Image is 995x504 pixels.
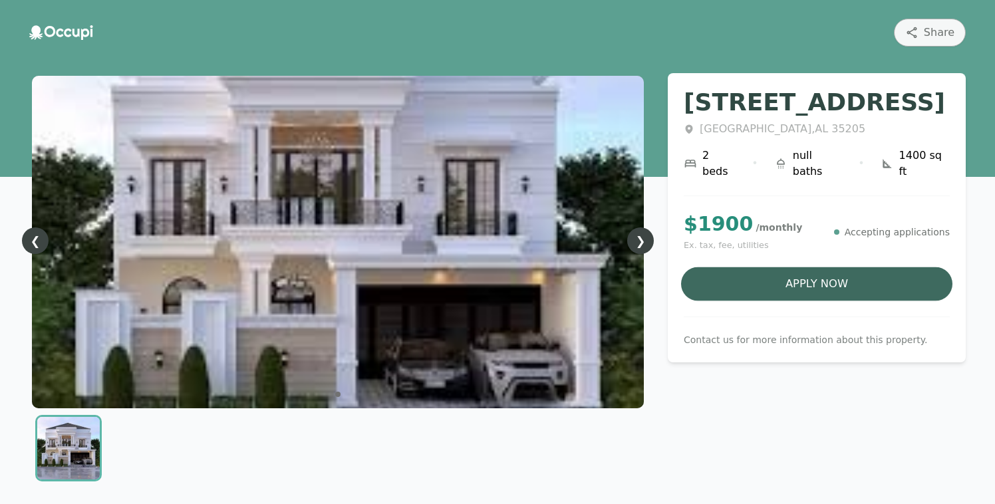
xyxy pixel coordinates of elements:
span: Share [924,25,954,41]
div: • [752,156,758,172]
button: Apply Now [681,267,952,301]
div: • [858,156,864,172]
img: images.jpeg [35,415,102,481]
p: $ 1900 [684,212,802,236]
span: null baths [793,148,842,180]
button: Share [894,19,966,47]
a: ❯ [627,227,654,254]
a: ❮ [22,227,49,254]
p: Contact us for more information about this property. [684,333,950,346]
span: 1400 sq ft [899,148,950,180]
span: 2 beds [702,148,736,180]
small: Ex. tax, fee, utilities [684,239,802,251]
img: images.jpeg [32,76,644,408]
h1: [STREET_ADDRESS] [684,89,950,116]
span: [GEOGRAPHIC_DATA] , AL 35205 [700,121,865,137]
p: Accepting applications [845,225,950,239]
span: / monthly [756,222,802,233]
